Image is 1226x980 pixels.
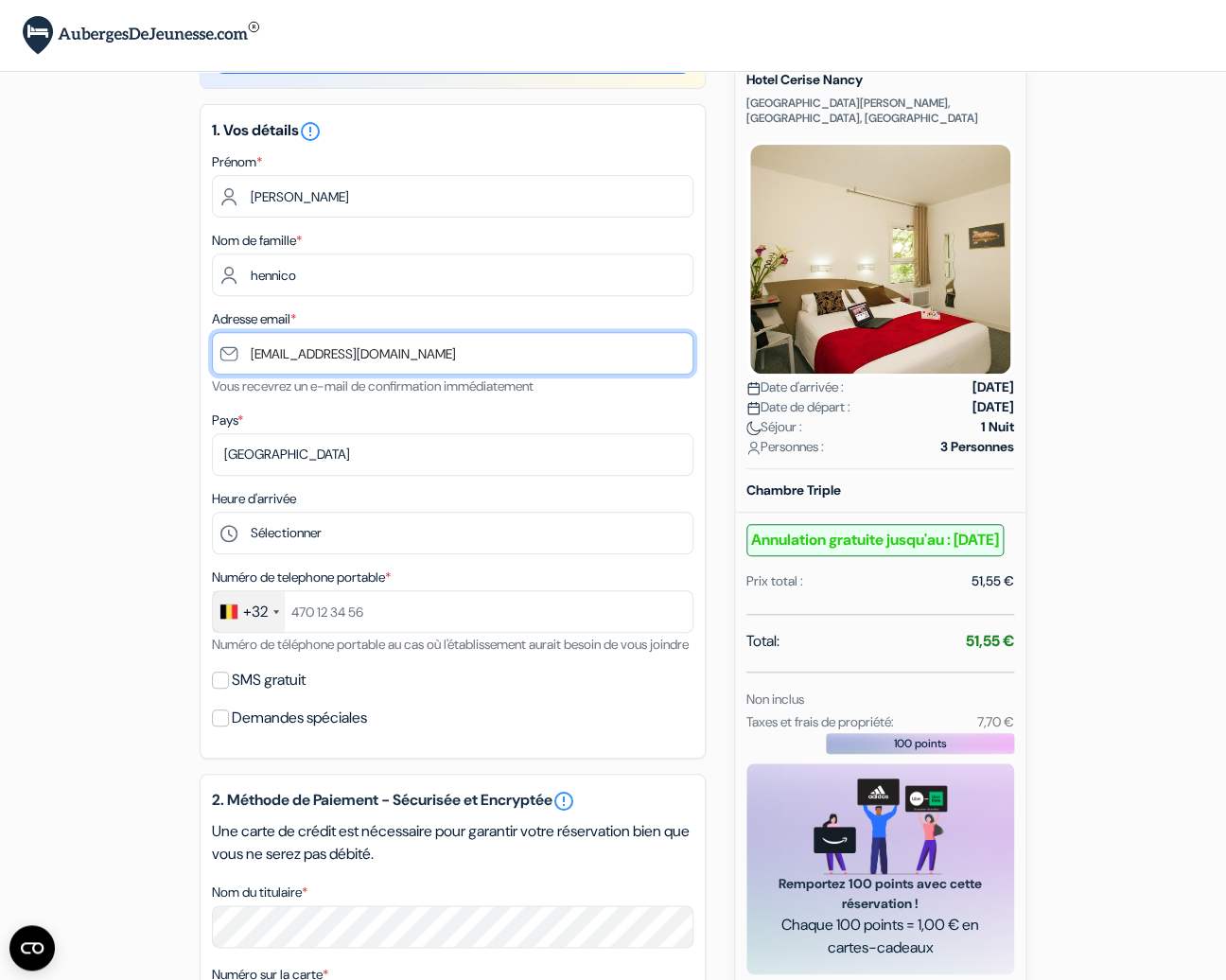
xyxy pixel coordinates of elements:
[746,421,761,435] img: moon.svg
[746,524,1004,556] b: Annulation gratuite jusqu'au : [DATE]
[232,705,367,731] label: Demandes spéciales
[894,735,947,752] span: 100 points
[212,377,534,394] small: Vous recevrez un e-mail de confirmation immédiatement
[981,417,1014,437] strong: 1 Nuit
[746,417,802,437] span: Séjour :
[213,591,285,632] div: Belgium (België): +32
[212,332,693,375] input: Entrer adresse e-mail
[746,381,761,395] img: calendar.svg
[212,120,693,143] h5: 1. Vos détails
[972,397,1014,417] strong: [DATE]
[746,713,894,730] small: Taxes et frais de propriété:
[746,96,1014,126] p: [GEOGRAPHIC_DATA][PERSON_NAME], [GEOGRAPHIC_DATA], [GEOGRAPHIC_DATA]
[212,820,693,866] p: Une carte de crédit est nécessaire pour garantir votre réservation bien que vous ne serez pas déb...
[212,254,693,296] input: Entrer le nom de famille
[966,631,1014,651] strong: 51,55 €
[746,377,844,397] span: Date d'arrivée :
[746,481,841,499] b: Chambre Triple
[212,568,391,587] label: Numéro de telephone portable
[746,441,761,455] img: user_icon.svg
[769,914,991,959] span: Chaque 100 points = 1,00 € en cartes-cadeaux
[23,16,259,55] img: AubergesDeJeunesse.com
[212,231,302,251] label: Nom de famille
[940,437,1014,457] strong: 3 Personnes
[299,120,322,143] i: error_outline
[746,72,1014,88] h5: Hotel Cerise Nancy
[552,790,575,813] a: error_outline
[212,590,693,633] input: 470 12 34 56
[212,175,693,218] input: Entrez votre prénom
[212,883,307,902] label: Nom du titulaire
[9,925,55,971] button: CMP-Widget öffnen
[769,874,991,914] span: Remportez 100 points avec cette réservation !
[212,636,689,653] small: Numéro de téléphone portable au cas où l'établissement aurait besoin de vous joindre
[746,571,803,591] div: Prix total :
[299,120,322,140] a: error_outline
[212,309,296,329] label: Adresse email
[814,779,947,874] img: gift_card_hero_new.png
[746,630,779,653] span: Total:
[972,377,1014,397] strong: [DATE]
[972,571,1014,591] div: 51,55 €
[746,401,761,415] img: calendar.svg
[746,437,824,457] span: Personnes :
[212,152,262,172] label: Prénom
[232,667,306,693] label: SMS gratuit
[746,397,850,417] span: Date de départ :
[243,601,268,623] div: +32
[977,713,1014,730] small: 7,70 €
[212,489,296,509] label: Heure d'arrivée
[212,790,693,813] h5: 2. Méthode de Paiement - Sécurisée et Encryptée
[746,691,804,708] small: Non inclus
[212,411,243,430] label: Pays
